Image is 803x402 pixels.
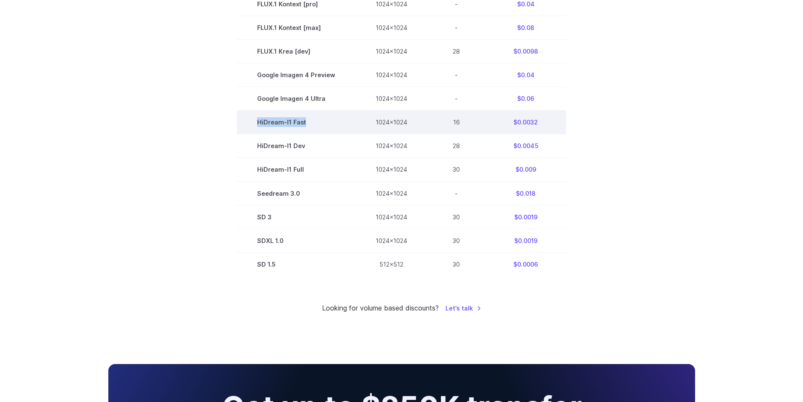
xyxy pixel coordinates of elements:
[355,16,427,40] td: 1024x1024
[427,111,485,134] td: 16
[427,16,485,40] td: -
[355,111,427,134] td: 1024x1024
[427,158,485,181] td: 30
[427,252,485,276] td: 30
[237,252,355,276] td: SD 1.5
[237,87,355,111] td: Google Imagen 4 Ultra
[485,252,566,276] td: $0.0006
[485,63,566,87] td: $0.04
[485,158,566,181] td: $0.009
[237,111,355,134] td: HiDream-I1 Fast
[355,205,427,229] td: 1024x1024
[485,87,566,111] td: $0.06
[237,16,355,40] td: FLUX.1 Kontext [max]
[485,16,566,40] td: $0.08
[237,158,355,181] td: HiDream-I1 Full
[355,181,427,205] td: 1024x1024
[355,134,427,158] td: 1024x1024
[427,205,485,229] td: 30
[485,229,566,252] td: $0.0019
[485,111,566,134] td: $0.0032
[427,181,485,205] td: -
[485,205,566,229] td: $0.0019
[237,40,355,63] td: FLUX.1 Krea [dev]
[237,181,355,205] td: Seedream 3.0
[485,134,566,158] td: $0.0045
[427,40,485,63] td: 28
[355,40,427,63] td: 1024x1024
[355,87,427,111] td: 1024x1024
[427,134,485,158] td: 28
[322,303,439,314] small: Looking for volume based discounts?
[237,229,355,252] td: SDXL 1.0
[485,40,566,63] td: $0.0098
[237,134,355,158] td: HiDream-I1 Dev
[355,63,427,87] td: 1024x1024
[355,252,427,276] td: 512x512
[446,303,481,313] a: Let's talk
[237,205,355,229] td: SD 3
[427,229,485,252] td: 30
[427,87,485,111] td: -
[237,63,355,87] td: Google Imagen 4 Preview
[355,229,427,252] td: 1024x1024
[427,63,485,87] td: -
[485,181,566,205] td: $0.018
[355,158,427,181] td: 1024x1024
